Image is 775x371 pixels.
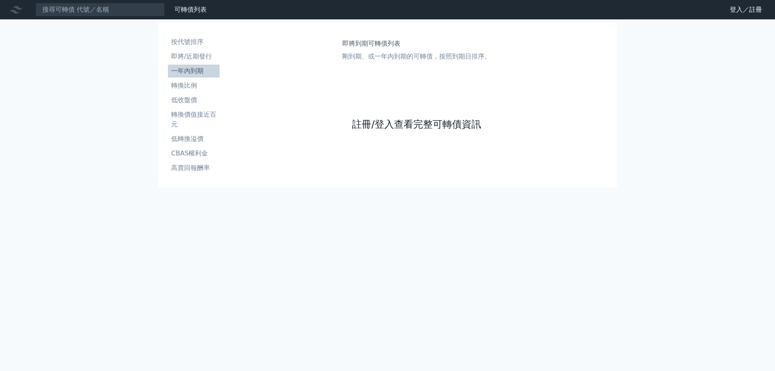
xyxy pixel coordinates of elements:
a: 註冊/登入查看完整可轉債資訊 [352,118,481,131]
a: 低轉換溢價 [168,132,220,145]
a: 可轉債列表 [174,6,207,13]
li: 轉換價值接近百元 [168,110,220,129]
li: 轉換比例 [168,81,220,90]
h1: 即將到期可轉債列表 [342,39,491,48]
p: 剛到期、或一年內到期的可轉債，按照到期日排序。 [342,52,491,61]
a: 登入／註冊 [723,3,769,16]
a: CBAS權利金 [168,147,220,160]
a: 即將/近期發行 [168,50,220,63]
a: 低收盤價 [168,94,220,107]
li: 低收盤價 [168,95,220,105]
a: 按代號排序 [168,36,220,48]
a: 一年內到期 [168,65,220,78]
a: 高賣回報酬率 [168,161,220,174]
li: 低轉換溢價 [168,134,220,144]
a: 轉換比例 [168,79,220,92]
a: 轉換價值接近百元 [168,108,220,131]
li: 按代號排序 [168,37,220,47]
li: 即將/近期發行 [168,52,220,61]
li: 一年內到期 [168,66,220,76]
input: 搜尋可轉債 代號／名稱 [36,3,165,17]
li: 高賣回報酬率 [168,163,220,173]
li: CBAS權利金 [168,149,220,158]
